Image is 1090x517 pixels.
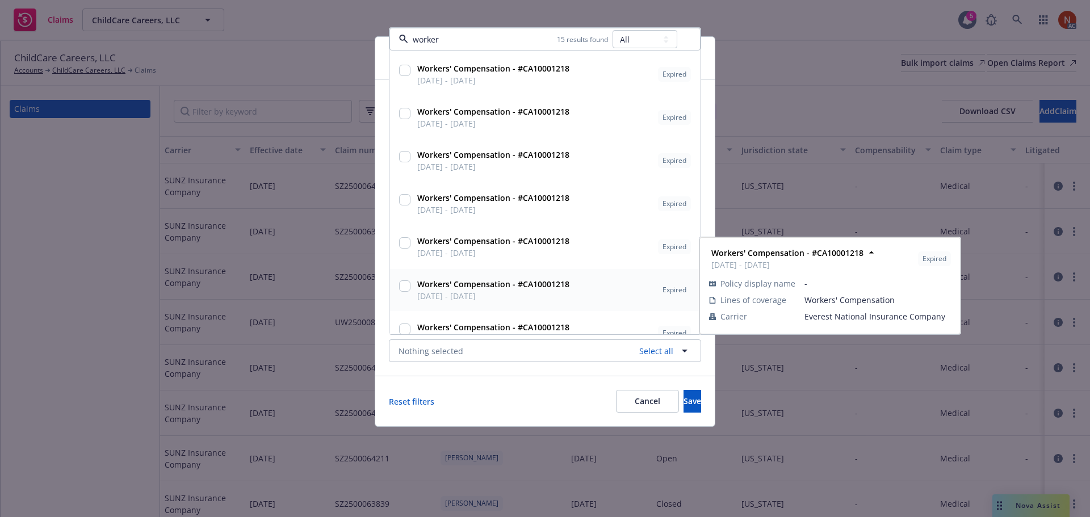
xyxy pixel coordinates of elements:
strong: Workers' Compensation - #CA10001218 [417,106,569,117]
strong: Workers' Compensation - #CA10001218 [417,236,569,246]
span: - [804,278,951,289]
span: Expired [663,199,686,209]
a: Select all [635,345,673,357]
strong: Workers' Compensation - #CA10001218 [417,149,569,160]
strong: Workers' Compensation - #CA10001218 [711,247,863,258]
span: Expired [663,155,686,166]
span: Expired [663,285,686,295]
span: Policy display name [720,278,795,289]
button: Nothing selectedSelect all [389,339,701,362]
span: [DATE] - [DATE] [417,333,569,345]
span: Expired [663,69,686,79]
strong: Workers' Compensation - #CA10001218 [417,63,569,74]
span: 15 results found [557,35,608,44]
span: Carrier [720,310,747,322]
span: [DATE] - [DATE] [417,117,569,129]
span: [DATE] - [DATE] [711,259,863,271]
strong: Workers' Compensation - #CA10001218 [417,322,569,333]
span: Expired [663,328,686,338]
span: [DATE] - [DATE] [417,247,569,259]
strong: Workers' Compensation - #CA10001218 [417,192,569,203]
span: Save [684,396,701,406]
span: [DATE] - [DATE] [417,161,569,173]
span: Expired [663,112,686,123]
span: Nothing selected [399,345,463,357]
strong: Workers' Compensation - #CA10001218 [417,279,569,289]
span: [DATE] - [DATE] [417,204,569,216]
span: Cancel [635,396,660,406]
span: [DATE] - [DATE] [417,74,569,86]
span: Workers' Compensation [804,294,951,306]
input: Filter by keyword [408,33,557,45]
button: Save [684,390,701,413]
button: Cancel [616,390,679,413]
span: Expired [923,254,946,264]
span: Lines of coverage [720,294,786,306]
span: Everest National Insurance Company [804,310,951,322]
a: Reset filters [389,396,434,407]
span: [DATE] - [DATE] [417,290,569,302]
span: Expired [663,242,686,252]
